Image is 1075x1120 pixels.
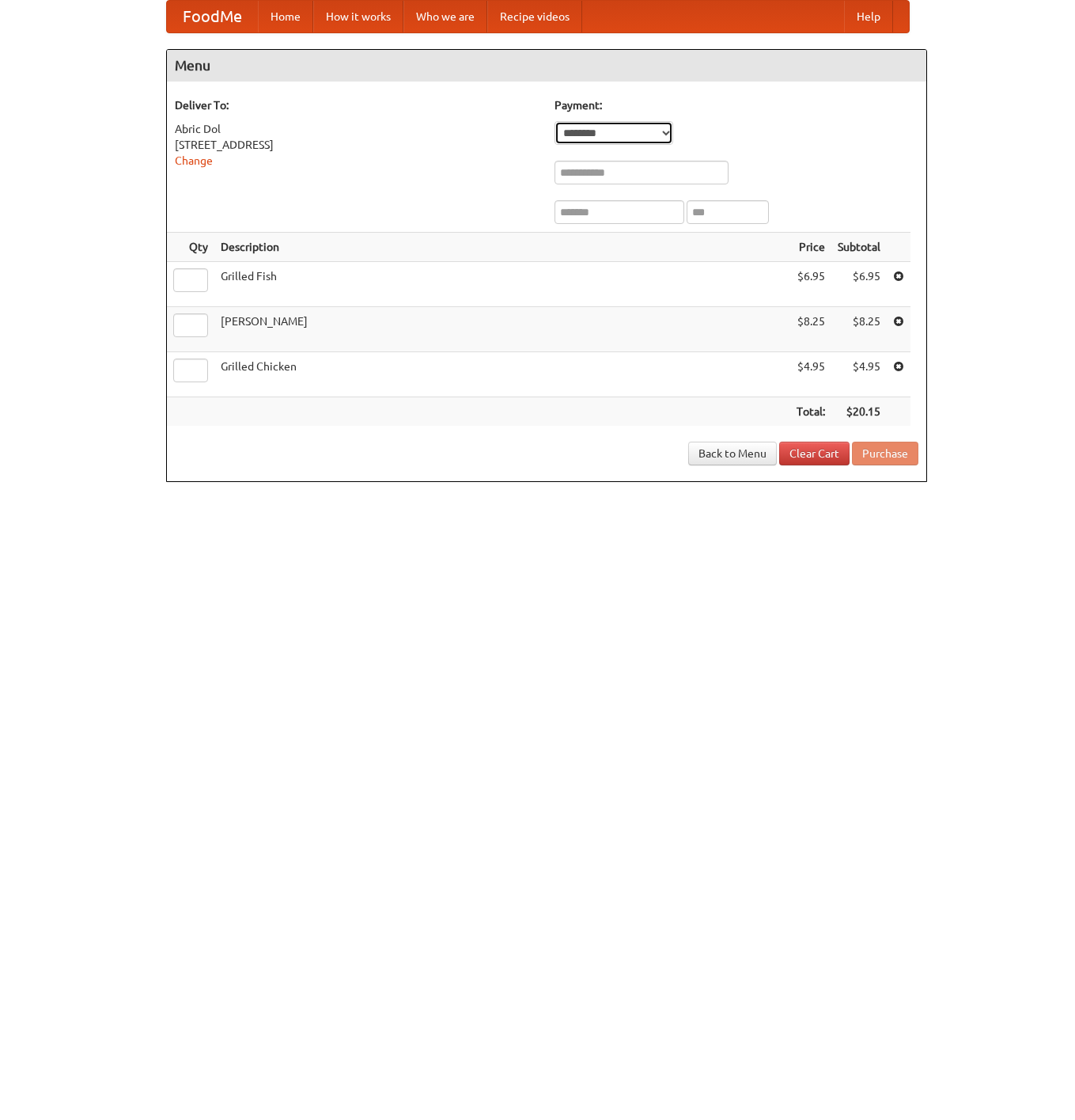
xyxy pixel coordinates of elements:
a: Back to Menu [688,442,777,465]
button: Purchase [852,442,918,465]
td: $4.95 [831,352,887,397]
a: Help [844,1,893,32]
td: [PERSON_NAME] [214,307,790,352]
h5: Deliver To: [175,97,539,113]
a: Clear Cart [779,442,850,465]
a: Recipe videos [487,1,582,32]
a: Who we are [403,1,487,32]
td: $6.95 [831,262,887,307]
th: $20.15 [831,397,887,427]
div: Abric Dol [175,121,539,137]
th: Total: [790,397,831,427]
h5: Payment: [555,97,918,113]
h4: Menu [167,50,926,82]
div: [STREET_ADDRESS] [175,137,539,153]
th: Price [790,233,831,262]
th: Qty [167,233,214,262]
a: How it works [313,1,403,32]
th: Description [214,233,790,262]
th: Subtotal [831,233,887,262]
td: $4.95 [790,352,831,397]
td: $8.25 [831,307,887,352]
td: Grilled Fish [214,262,790,307]
td: $6.95 [790,262,831,307]
td: $8.25 [790,307,831,352]
td: Grilled Chicken [214,352,790,397]
a: FoodMe [167,1,258,32]
a: Home [258,1,313,32]
a: Change [175,154,213,167]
